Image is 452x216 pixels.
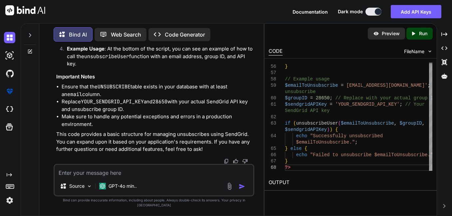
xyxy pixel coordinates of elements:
[404,48,424,55] span: FileName
[341,83,343,88] span: =
[346,83,428,88] span: [EMAIL_ADDRESS][DOMAIN_NAME]'
[291,146,302,151] span: else
[269,82,276,89] div: 59
[5,5,45,15] img: Bind AI
[152,98,167,105] code: 28650
[285,165,291,170] span: ?>
[428,83,430,88] span: ;
[233,159,238,164] img: like
[330,127,333,132] span: )
[338,121,341,126] span: (
[4,86,15,97] img: premium
[285,76,330,82] span: // Example usage
[56,131,253,153] p: This code provides a basic structure for managing unsubscribes using SendGrid. You can expand upo...
[269,120,276,127] div: 63
[382,30,400,37] p: Preview
[269,133,276,139] div: 64
[242,159,248,164] img: dislike
[316,95,330,101] span: 28650
[400,121,422,126] span: $groupID
[296,140,355,145] span: $emailToUnsubscribe."
[327,127,330,132] span: )
[308,57,349,63] span: unsubscribeUser
[84,53,129,60] code: unsubscribeUser
[336,95,436,101] span: // Replace with your actual group ID
[285,127,327,132] span: $sendgridAPIKey
[269,48,283,55] div: CODE
[296,133,308,139] span: echo
[310,133,383,139] span: "Successfully unsubscribed
[296,121,338,126] span: unsubscribeUser
[269,158,276,164] div: 67
[296,152,308,158] span: echo
[62,98,253,113] li: Replace and with your actual SendGrid API key and unsubscribe group ID.
[226,182,233,190] img: attachment
[69,31,87,39] p: Bind AI
[369,57,371,63] span: ,
[349,57,352,63] span: (
[4,50,15,61] img: darkAi-studio
[305,146,307,151] span: {
[4,32,15,43] img: darkChat
[373,31,379,37] img: preview
[4,104,15,115] img: cloudideIcon
[294,121,296,126] span: (
[87,183,92,189] img: Pick Models
[338,8,363,15] span: Dark mode
[4,195,15,206] img: settings
[269,95,276,101] div: 60
[98,83,130,90] code: UNSUBSCRIBE
[224,159,229,164] img: copy
[81,98,144,105] code: YOUR_SENDGRID_API_KEY
[165,31,205,39] p: Code Generator
[400,102,402,107] span: ;
[293,9,328,15] span: Documentation
[391,5,441,18] button: Add API Keys
[293,8,328,15] button: Documentation
[394,121,397,126] span: ,
[330,95,333,101] span: ;
[67,45,253,68] p: : At the bottom of the script, you can see an example of how to call the function with an email a...
[56,73,253,81] h3: Important Notes
[374,57,397,63] span: $groupID
[99,183,106,189] img: GPT-4o mini
[355,140,357,145] span: ;
[341,121,394,126] span: $emailToUnsubscribe
[269,152,276,158] div: 66
[285,57,307,63] span: function
[269,76,276,82] div: 58
[427,49,433,54] img: chevron down
[285,64,288,69] span: }
[265,175,436,190] h2: OUTPUT
[285,159,288,164] span: }
[285,95,307,101] span: $groupID
[352,57,369,63] span: $email
[67,46,105,52] strong: Example Usage
[285,83,338,88] span: $emailToUnsubscribe
[54,198,254,208] p: Bind can provide inaccurate information, including about people. Always double-check its answers....
[285,108,330,113] span: SendGrid API key
[285,89,316,94] span: unsubscribe
[67,91,82,98] code: email
[269,63,276,70] div: 56
[269,146,276,152] div: 65
[419,30,427,37] p: Run
[62,113,253,128] li: Make sure to handle any potential exceptions and errors in a production environment.
[285,146,288,151] span: }
[397,57,400,63] span: ,
[405,102,425,107] span: // Your
[310,95,313,101] span: =
[4,68,15,79] img: githubDark
[111,31,141,39] p: Web Search
[62,83,253,98] li: Ensure that the table exists in your database with at least an column.
[269,70,276,76] div: 57
[285,102,327,107] span: $sendgridAPIKey
[285,121,291,126] span: if
[422,121,425,126] span: ,
[336,127,338,132] span: {
[269,164,276,171] div: 68
[269,114,276,120] div: 62
[269,101,276,108] div: 61
[239,183,245,190] img: icon
[69,183,85,189] p: Source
